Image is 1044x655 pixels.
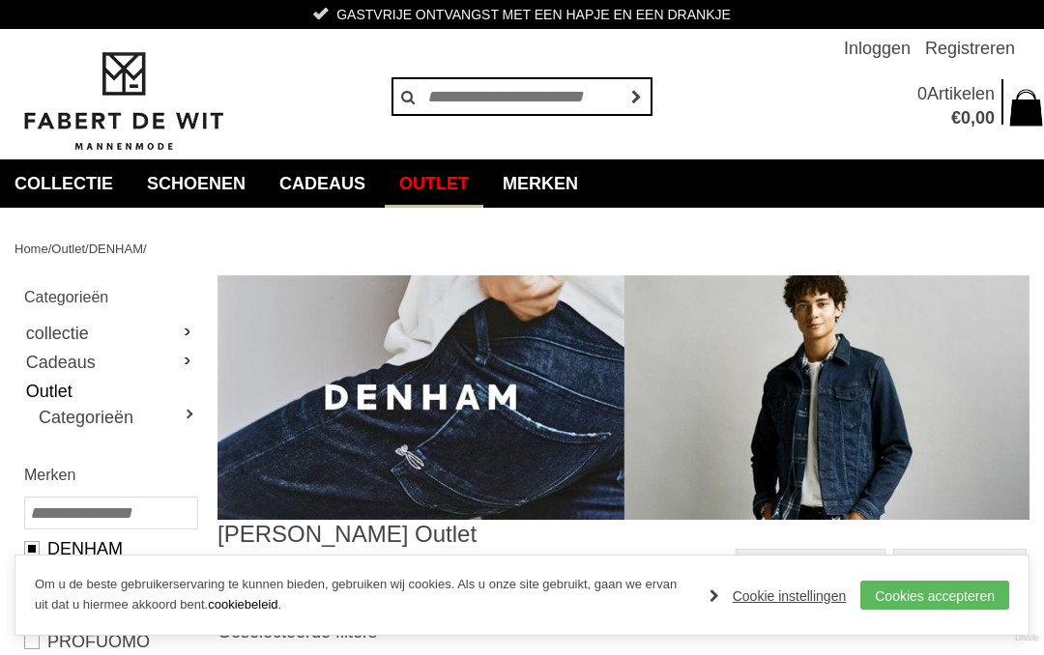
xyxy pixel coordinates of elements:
a: DENHAM [24,537,196,560]
a: Cookies accepteren [860,581,1009,610]
a: DENHAM [89,242,143,256]
img: DENHAM [217,275,1029,520]
a: Categorieën [39,406,196,429]
a: Home [14,242,48,256]
img: Fabert de Wit [14,49,232,154]
span: 0 [961,108,971,128]
a: Outlet [385,159,483,208]
a: Cadeaus [24,348,196,377]
a: collectie [24,319,196,348]
span: / [48,242,52,256]
span: / [143,242,147,256]
a: Cadeaus [265,159,380,208]
h1: [PERSON_NAME] Outlet [217,520,623,549]
a: Cookie instellingen [710,582,847,611]
span: / [85,242,89,256]
a: PROFUOMO [24,630,196,653]
span: € [951,108,961,128]
span: 00 [975,108,995,128]
a: Outlet [24,377,196,406]
span: Artikelen [927,84,995,103]
p: Om u de beste gebruikerservaring te kunnen bieden, gebruiken wij cookies. Als u onze site gebruik... [35,575,690,615]
h2: Merken [24,463,196,487]
span: , [971,108,975,128]
a: Inloggen [844,29,911,68]
a: Registreren [925,29,1015,68]
a: cookiebeleid [208,597,277,612]
span: 0 [917,84,927,103]
a: Outlet [51,242,85,256]
a: Merken [488,159,593,208]
h2: Categorieën [24,285,196,309]
a: Schoenen [132,159,260,208]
